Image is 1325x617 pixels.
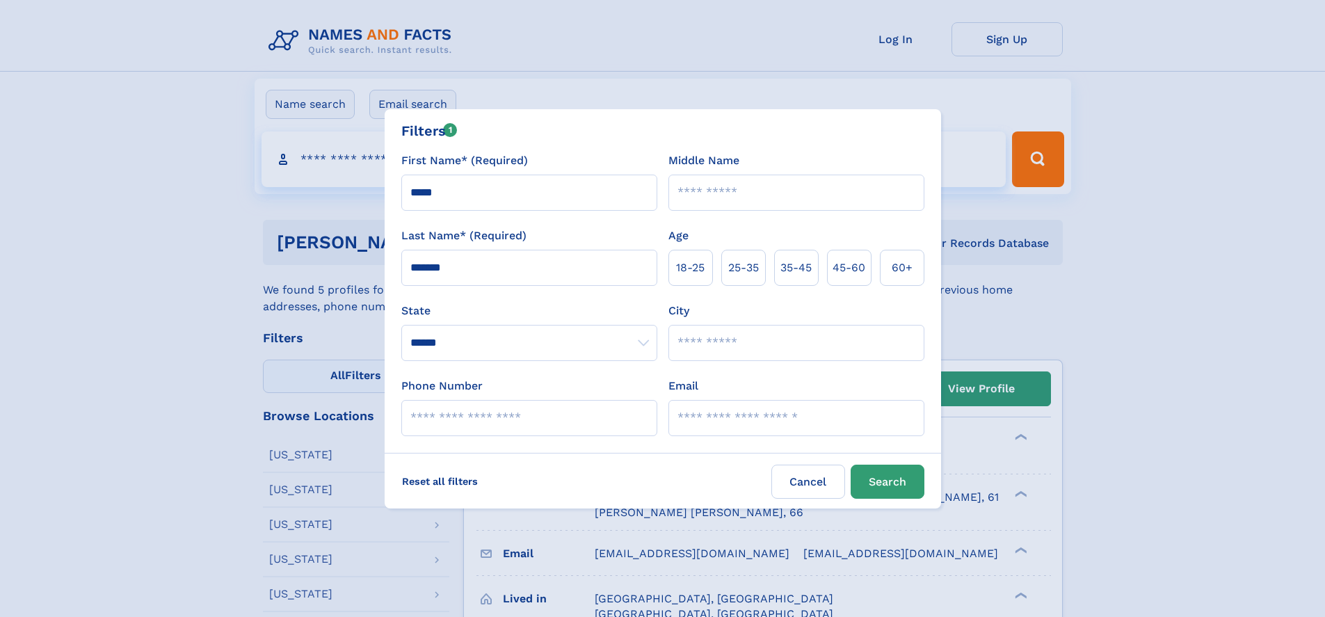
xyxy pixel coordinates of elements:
label: Middle Name [668,152,739,169]
label: City [668,303,689,319]
span: 45‑60 [833,259,865,276]
label: Last Name* (Required) [401,227,527,244]
label: Age [668,227,689,244]
label: Cancel [771,465,845,499]
label: Phone Number [401,378,483,394]
label: First Name* (Required) [401,152,528,169]
span: 60+ [892,259,913,276]
label: Email [668,378,698,394]
button: Search [851,465,924,499]
label: Reset all filters [393,465,487,498]
span: 25‑35 [728,259,759,276]
span: 35‑45 [780,259,812,276]
label: State [401,303,657,319]
span: 18‑25 [676,259,705,276]
div: Filters [401,120,458,141]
